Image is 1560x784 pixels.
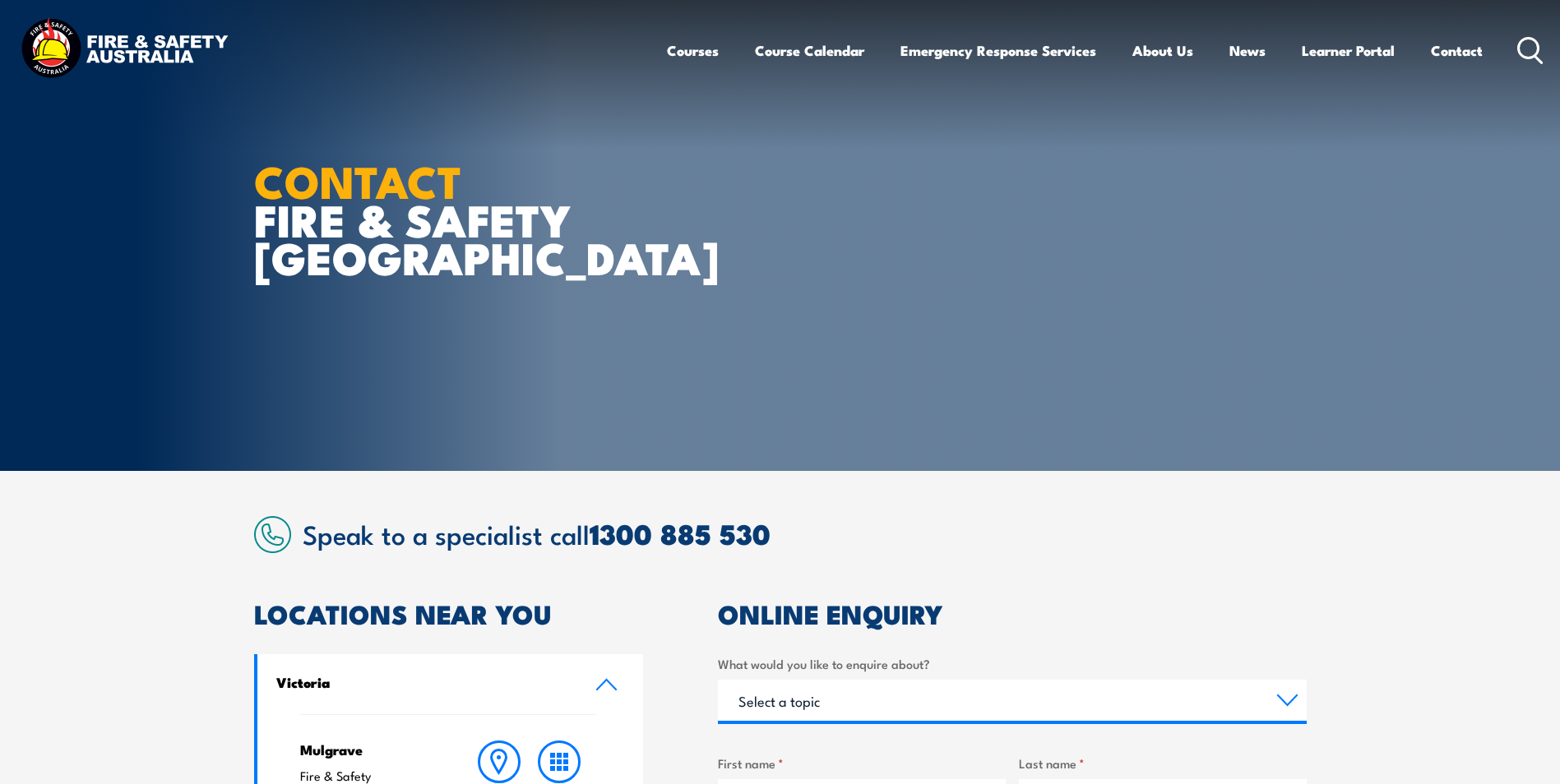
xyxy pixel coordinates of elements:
[900,29,1096,72] a: Emergency Response Services
[254,145,462,214] strong: CONTACT
[303,519,1307,548] h2: Speak to a specialist call
[257,654,644,714] a: Victoria
[718,602,1307,625] h2: ONLINE ENQUIRY
[1132,29,1193,72] a: About Us
[1431,29,1483,72] a: Contact
[254,161,660,276] h1: FIRE & SAFETY [GEOGRAPHIC_DATA]
[1302,29,1395,72] a: Learner Portal
[276,673,571,691] h4: Victoria
[718,654,1307,673] label: What would you like to enquire about?
[254,602,644,625] h2: LOCATIONS NEAR YOU
[1019,754,1307,772] label: Last name
[590,511,771,555] a: 1300 885 530
[667,29,719,72] a: Courses
[718,754,1006,772] label: First name
[1229,29,1266,72] a: News
[755,29,864,72] a: Course Calendar
[300,740,437,759] h4: Mulgrave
